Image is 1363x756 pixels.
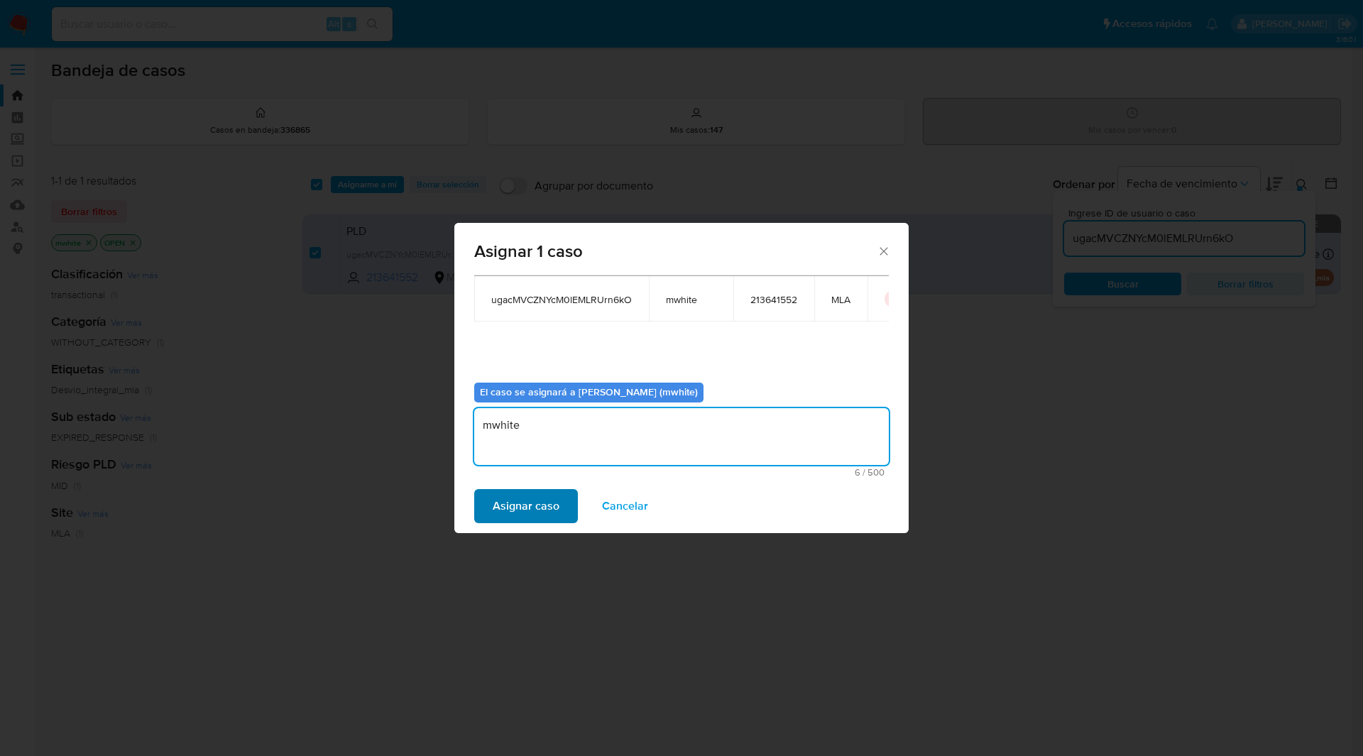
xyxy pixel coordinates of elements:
[750,293,797,306] span: 213641552
[493,491,559,522] span: Asignar caso
[454,223,909,533] div: assign-modal
[478,468,885,477] span: Máximo 500 caracteres
[491,293,632,306] span: ugacMVCZNYcM0lEMLRUrn6kO
[666,293,716,306] span: mwhite
[474,489,578,523] button: Asignar caso
[474,243,877,260] span: Asignar 1 caso
[602,491,648,522] span: Cancelar
[474,408,889,465] textarea: mwhite
[877,244,889,257] button: Cerrar ventana
[480,385,698,399] b: El caso se asignará a [PERSON_NAME] (mwhite)
[885,290,902,307] button: icon-button
[831,293,850,306] span: MLA
[584,489,667,523] button: Cancelar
